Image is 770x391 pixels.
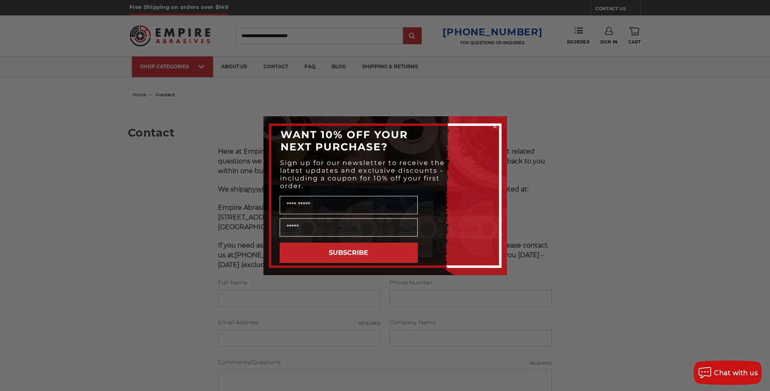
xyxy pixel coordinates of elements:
[280,128,408,153] span: WANT 10% OFF YOUR NEXT PURCHASE?
[280,218,418,237] input: Email
[280,243,418,263] button: SUBSCRIBE
[694,361,762,385] button: Chat with us
[491,122,499,130] button: Close dialog
[280,159,445,190] span: Sign up for our newsletter to receive the latest updates and exclusive discounts - including a co...
[714,369,758,377] span: Chat with us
